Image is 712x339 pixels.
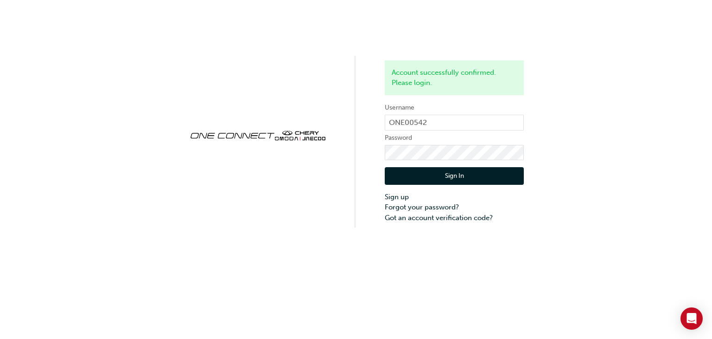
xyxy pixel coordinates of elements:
[385,102,524,113] label: Username
[680,307,703,330] div: Open Intercom Messenger
[188,123,327,147] img: oneconnect
[385,213,524,223] a: Got an account verification code?
[385,192,524,202] a: Sign up
[385,167,524,185] button: Sign In
[385,202,524,213] a: Forgot your password?
[385,115,524,130] input: Username
[385,60,524,95] div: Account successfully confirmed. Please login.
[385,132,524,143] label: Password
